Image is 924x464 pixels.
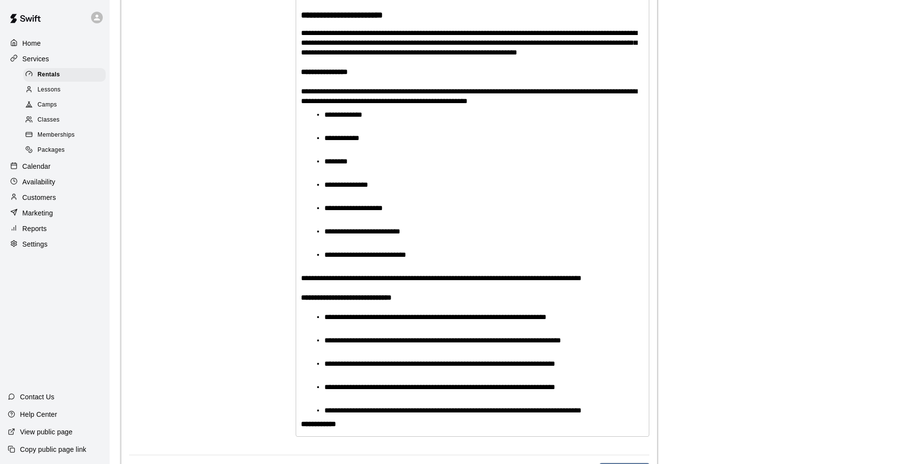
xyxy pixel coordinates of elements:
[22,239,48,249] p: Settings
[23,113,106,127] div: Classes
[22,54,49,64] p: Services
[8,159,102,174] a: Calendar
[23,143,106,157] div: Packages
[38,130,75,140] span: Memberships
[23,128,110,143] a: Memberships
[8,190,102,205] a: Customers
[23,82,110,97] a: Lessons
[22,161,51,171] p: Calendar
[8,36,102,51] a: Home
[20,445,86,454] p: Copy public page link
[22,208,53,218] p: Marketing
[22,193,56,202] p: Customers
[8,237,102,251] a: Settings
[38,85,61,95] span: Lessons
[23,128,106,142] div: Memberships
[38,70,60,80] span: Rentals
[22,177,56,187] p: Availability
[8,175,102,189] a: Availability
[23,83,106,97] div: Lessons
[20,410,57,419] p: Help Center
[23,98,110,113] a: Camps
[38,145,65,155] span: Packages
[23,67,110,82] a: Rentals
[23,143,110,158] a: Packages
[20,392,55,402] p: Contact Us
[20,427,73,437] p: View public page
[23,113,110,128] a: Classes
[38,115,59,125] span: Classes
[23,98,106,112] div: Camps
[8,52,102,66] a: Services
[8,221,102,236] a: Reports
[38,100,57,110] span: Camps
[23,68,106,82] div: Rentals
[8,206,102,220] a: Marketing
[22,38,41,48] p: Home
[22,224,47,233] p: Reports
